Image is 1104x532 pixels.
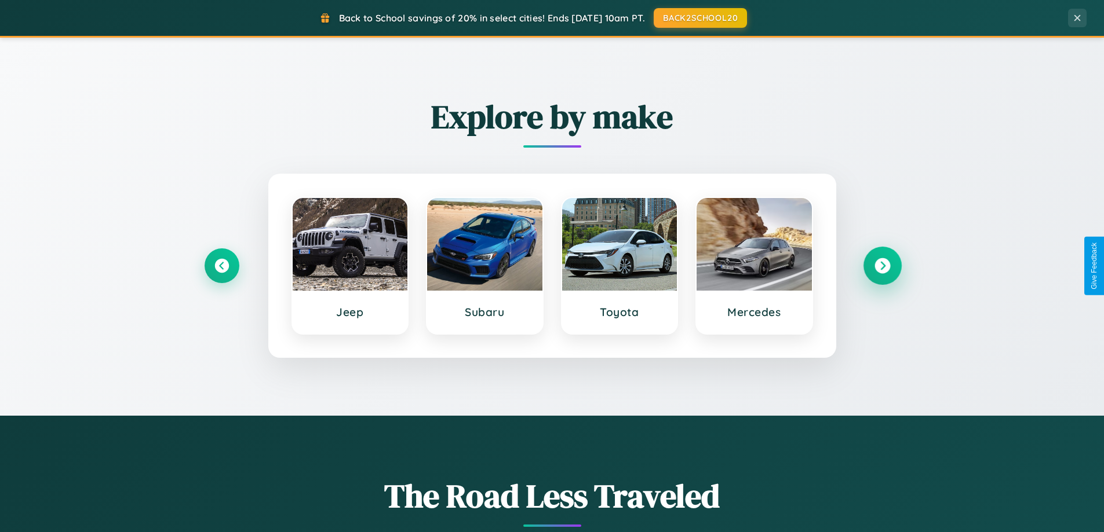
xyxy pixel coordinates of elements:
[654,8,747,28] button: BACK2SCHOOL20
[304,305,396,319] h3: Jeep
[1090,243,1098,289] div: Give Feedback
[205,94,900,139] h2: Explore by make
[439,305,531,319] h3: Subaru
[708,305,800,319] h3: Mercedes
[574,305,666,319] h3: Toyota
[339,12,645,24] span: Back to School savings of 20% in select cities! Ends [DATE] 10am PT.
[205,474,900,518] h1: The Road Less Traveled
